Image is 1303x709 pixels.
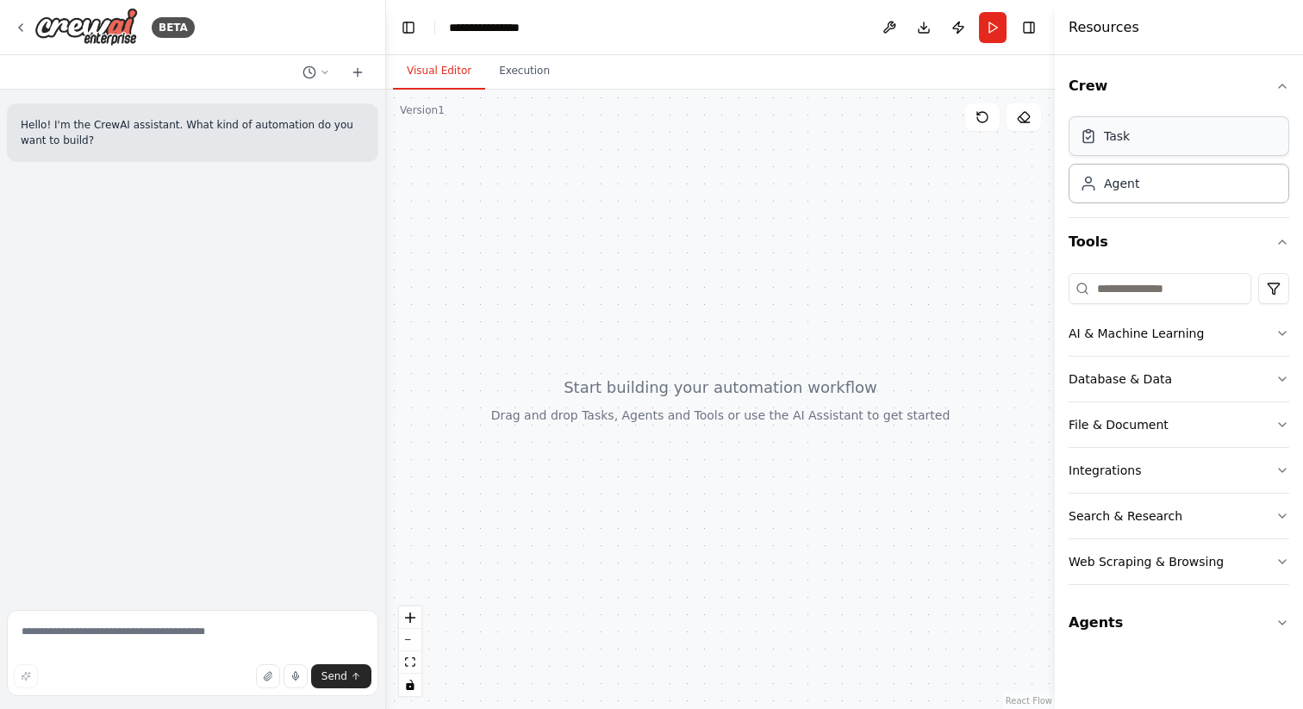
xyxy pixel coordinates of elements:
button: Improve this prompt [14,664,38,688]
button: toggle interactivity [399,674,421,696]
button: Execution [485,53,564,90]
div: Web Scraping & Browsing [1069,553,1224,570]
h4: Resources [1069,17,1139,38]
button: Agents [1069,599,1289,647]
div: Database & Data [1069,370,1172,388]
div: File & Document [1069,416,1169,433]
div: AI & Machine Learning [1069,325,1204,342]
div: React Flow controls [399,606,421,696]
div: Tools [1069,266,1289,599]
button: Click to speak your automation idea [284,664,308,688]
button: Tools [1069,218,1289,266]
button: Database & Data [1069,357,1289,401]
button: Visual Editor [393,53,485,90]
img: Logo [34,8,138,47]
p: Hello! I'm the CrewAI assistant. What kind of automation do you want to build? [21,117,365,148]
button: Start a new chat [344,62,371,83]
nav: breadcrumb [449,19,538,36]
div: Integrations [1069,462,1141,479]
button: Hide right sidebar [1017,16,1041,40]
button: Send [311,664,371,688]
div: Version 1 [400,103,445,117]
button: Upload files [256,664,280,688]
span: Send [321,669,347,683]
div: Search & Research [1069,507,1182,525]
button: Integrations [1069,448,1289,493]
div: Crew [1069,110,1289,217]
button: Hide left sidebar [396,16,421,40]
div: Task [1104,127,1130,145]
button: Crew [1069,62,1289,110]
button: fit view [399,651,421,674]
button: AI & Machine Learning [1069,311,1289,356]
button: Web Scraping & Browsing [1069,539,1289,584]
button: File & Document [1069,402,1289,447]
div: Agent [1104,175,1139,192]
button: zoom in [399,606,421,629]
button: Search & Research [1069,494,1289,538]
div: BETA [152,17,195,38]
button: Switch to previous chat [296,62,337,83]
button: zoom out [399,629,421,651]
a: React Flow attribution [1006,696,1052,706]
